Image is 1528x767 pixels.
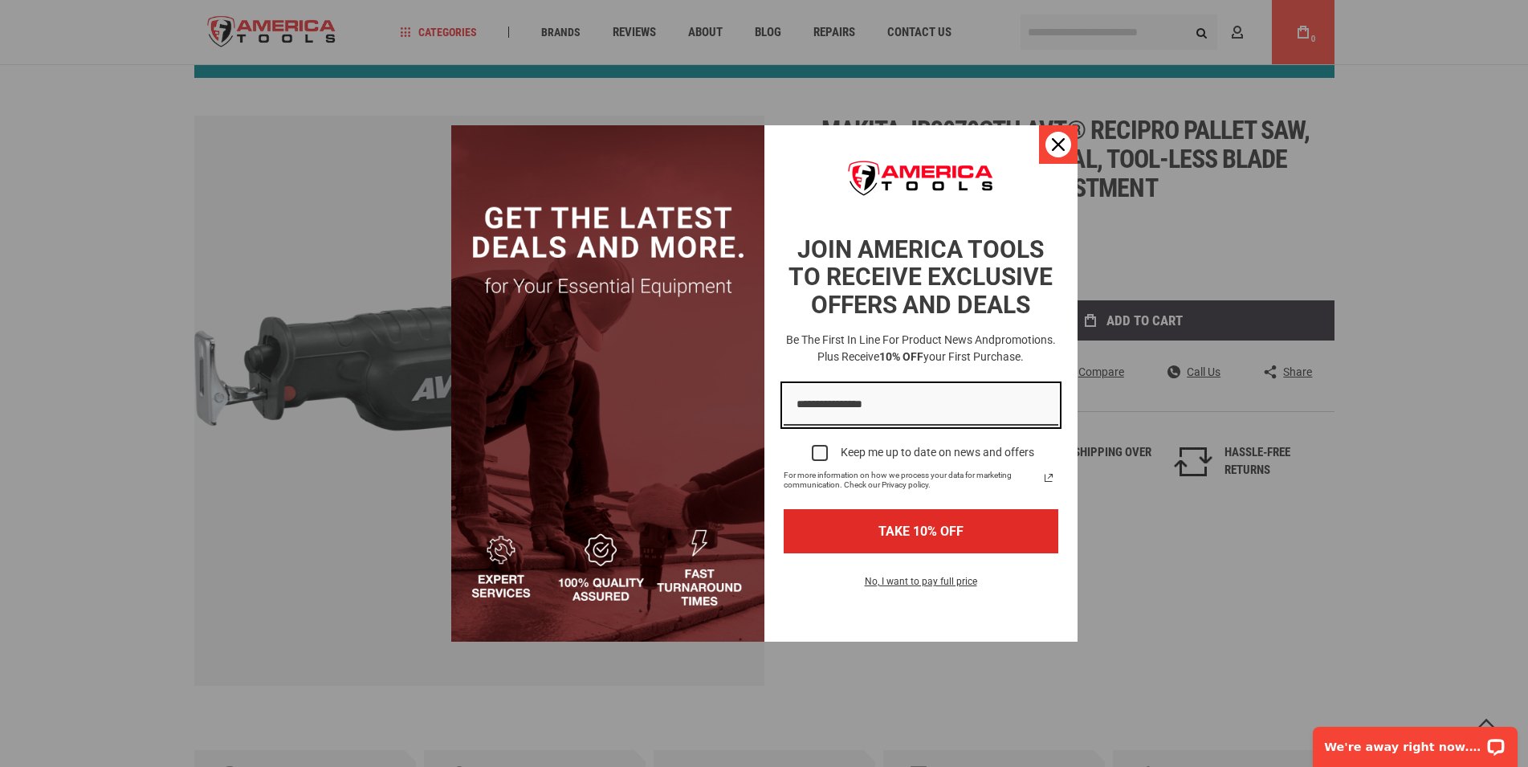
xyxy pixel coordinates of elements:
span: For more information on how we process your data for marketing communication. Check our Privacy p... [784,471,1039,490]
button: Close [1039,125,1078,164]
input: Email field [784,385,1058,426]
strong: JOIN AMERICA TOOLS TO RECEIVE EXCLUSIVE OFFERS AND DEALS [788,235,1053,319]
svg: link icon [1039,468,1058,488]
div: Keep me up to date on news and offers [841,446,1034,459]
strong: 10% OFF [879,350,923,363]
svg: close icon [1052,138,1065,151]
h3: Be the first in line for product news and [780,332,1061,365]
iframe: LiveChat chat widget [1302,716,1528,767]
a: Read our Privacy Policy [1039,468,1058,488]
button: No, I want to pay full price [852,573,990,600]
button: TAKE 10% OFF [784,509,1058,553]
